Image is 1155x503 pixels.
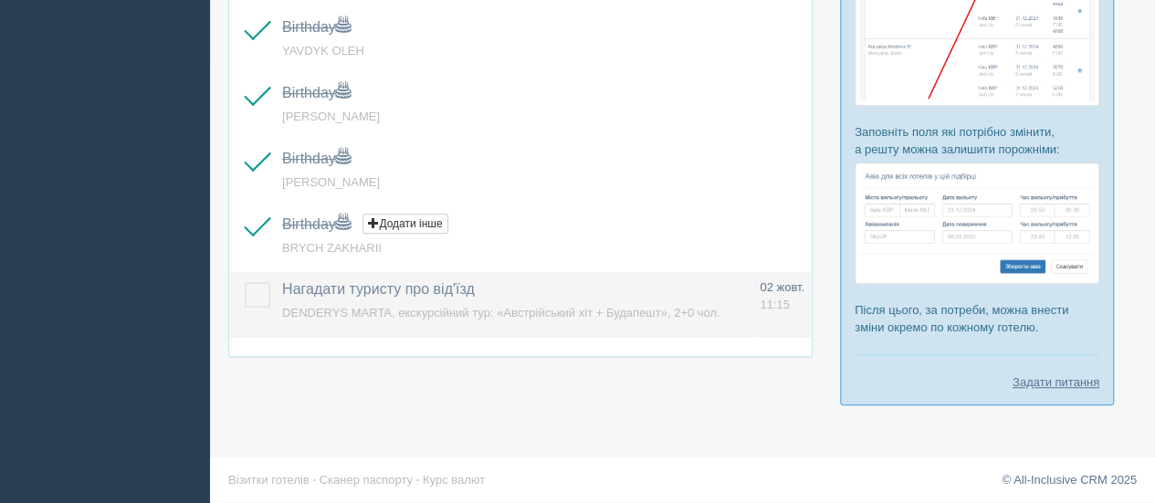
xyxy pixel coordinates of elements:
[282,44,364,58] a: YAVDYK OLEH
[855,123,1099,158] p: Заповніть поля які потрібно змінити, а решту можна залишити порожніми:
[282,216,351,232] a: Birthday
[282,110,380,123] a: [PERSON_NAME]
[855,162,1099,284] img: %D0%BF%D1%96%D0%B4%D0%B1%D1%96%D1%80%D0%BA%D0%B0-%D0%B0%D0%B2%D1%96%D0%B0-2-%D1%81%D1%80%D0%BC-%D...
[362,214,447,234] button: Додати інше
[282,175,380,189] a: [PERSON_NAME]
[1013,373,1099,391] a: Задати питання
[760,279,804,313] a: 02 жовт. 11:15
[423,473,485,487] a: Курс валют
[282,19,351,35] a: Birthday
[1002,473,1137,487] a: © All-Inclusive CRM 2025
[282,151,351,166] a: Birthday
[760,280,804,294] span: 02 жовт.
[282,281,475,297] a: Нагадати туристу про від'їзд
[312,473,316,487] span: ·
[282,306,720,320] a: DENDERYS MARTA, екскурсійний тур: «Австрійський хіт + Будапешт», 2+0 чол.
[228,473,310,487] a: Візитки готелів
[416,473,420,487] span: ·
[320,473,413,487] a: Сканер паспорту
[855,301,1099,336] p: Після цього, за потреби, можна внести зміни окремо по кожному готелю.
[282,241,382,255] a: BRYCH ZAKHARII
[282,85,351,100] a: Birthday
[760,298,790,311] span: 11:15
